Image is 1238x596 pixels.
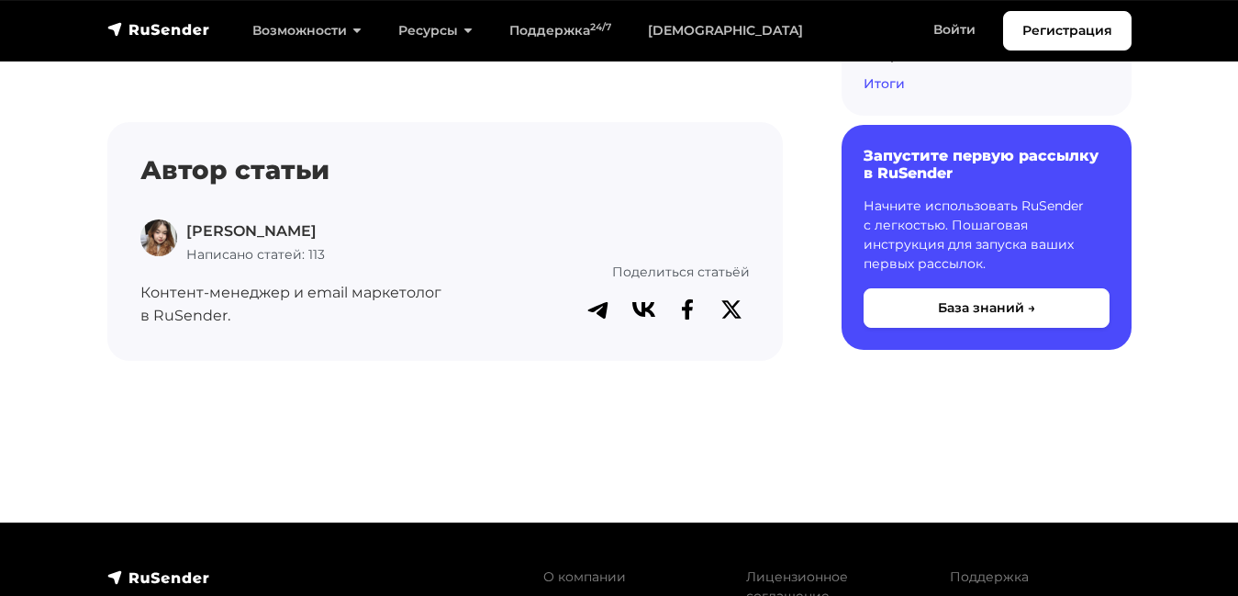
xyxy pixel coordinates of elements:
p: Начните использовать RuSender с легкостью. Пошаговая инструкция для запуска ваших первых рассылок. [864,197,1110,274]
p: Поделиться статьёй [508,262,750,282]
a: Как составлять промпты для нейросетей [864,28,1059,63]
a: Возможности [234,12,380,50]
a: [DEMOGRAPHIC_DATA] [630,12,821,50]
a: Запустите первую рассылку в RuSender Начните использовать RuSender с легкостью. Пошаговая инструк... [842,125,1132,350]
a: Регистрация [1003,11,1132,51]
span: Написано статей: 113 [186,246,325,263]
button: База знаний → [864,288,1110,328]
h4: Автор статьи [140,155,750,186]
a: Итоги [864,75,905,92]
a: Поддержка [950,568,1029,585]
sup: 24/7 [590,21,611,33]
img: RuSender [107,20,210,39]
a: Поддержка24/7 [491,12,630,50]
h6: Запустите первую рассылку в RuSender [864,147,1110,182]
p: [PERSON_NAME] [186,219,325,243]
a: Ресурсы [380,12,491,50]
a: Войти [915,11,994,49]
a: О компании [543,568,626,585]
img: RuSender [107,568,210,587]
p: Контент-менеджер и email маркетолог в RuSender. [140,281,486,328]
